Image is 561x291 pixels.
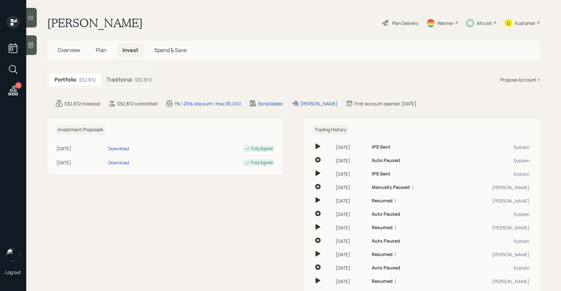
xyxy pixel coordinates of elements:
div: System [458,157,530,164]
h6: Resumed [372,279,393,284]
img: sami-boghos-headshot.png [7,248,20,261]
div: Plan Delivery [392,20,418,27]
div: [DATE] [336,144,366,151]
div: Kustomer [515,20,535,27]
div: [DATE] [336,264,366,271]
div: [PERSON_NAME] [300,100,338,107]
span: Plan [96,46,107,54]
div: [DATE] [56,159,106,166]
div: $32,872 [135,76,152,83]
h6: Auto Paused [372,211,400,217]
div: [DATE] [336,197,366,204]
h5: Portfolio [54,77,76,83]
div: [DATE] [336,211,366,218]
div: Download [108,159,129,166]
h6: Trading History [312,124,349,135]
div: $32,872 [79,76,96,83]
div: Fully Signed [251,160,273,166]
h6: Resumed [372,198,393,204]
div: [PERSON_NAME] [458,197,530,204]
div: [DATE] [336,224,366,231]
span: Invest [122,46,138,54]
div: System [458,144,530,151]
div: 1% | 25% discount | max $5,000 [175,100,241,107]
div: System [458,211,530,218]
div: Fully Signed [251,146,273,152]
div: Propose Account + [500,76,540,83]
div: [DATE] [336,238,366,245]
div: [PERSON_NAME] [458,278,530,285]
div: System [458,238,530,245]
div: Log out [5,269,21,275]
h6: IPS Sent [372,171,390,177]
div: [PERSON_NAME] [458,224,530,231]
h6: Auto Paused [372,265,400,271]
div: [DATE] [336,278,366,285]
h6: Auto Paused [372,238,400,244]
span: Overview [58,46,80,54]
h6: Investment Proposals [55,124,106,135]
h6: Resumed [372,225,393,230]
div: [DATE] [336,184,366,191]
h6: Auto Paused [372,158,400,163]
div: $32,872 committed [117,100,157,107]
div: First account opened: [DATE] [355,100,416,107]
div: [PERSON_NAME] [458,184,530,191]
div: [DATE] [56,145,106,152]
h6: Resumed [372,252,393,257]
div: 2 [15,82,22,89]
h1: [PERSON_NAME] [47,16,143,30]
div: Download [108,145,129,152]
span: Spend & Save [154,46,187,54]
h6: Manually Paused [372,185,410,190]
div: Altruist [477,20,492,27]
div: System [458,264,530,271]
div: [DATE] [336,157,366,164]
div: [DATE] [336,171,366,177]
h5: Traditional [106,77,132,83]
div: System [458,171,530,177]
div: Warmer [437,20,454,27]
div: $32,872 invested [64,100,100,107]
h6: IPS Sent [372,144,390,150]
div: Bond ladder [258,100,283,107]
div: [DATE] [336,251,366,258]
div: [PERSON_NAME] [458,251,530,258]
